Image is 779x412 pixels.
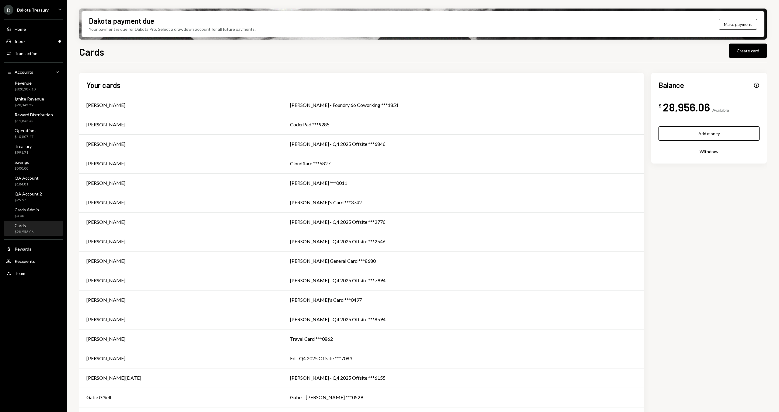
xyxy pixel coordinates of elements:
a: Savings$500.00 [4,158,63,172]
div: Team [15,271,25,276]
div: [PERSON_NAME][DATE] [86,374,141,382]
a: Inbox [4,36,63,47]
a: Accounts [4,66,63,77]
div: [PERSON_NAME] - Q4 2025 Offsite ***2776 [290,218,637,226]
div: $25.97 [15,198,42,203]
div: Your payment is due for Dakota Pro. Select a drawdown account for all future payments. [89,26,256,32]
button: Create card [729,44,767,58]
div: Savings [15,160,29,165]
div: Dakota payment due [89,16,154,26]
div: [PERSON_NAME] [86,121,125,128]
div: [PERSON_NAME] General Card ***8680 [290,257,637,265]
h1: Cards [79,46,104,58]
div: [PERSON_NAME] [86,218,125,226]
div: Revenue [15,80,36,86]
div: Ignite Revenue [15,96,44,101]
div: Rewards [15,246,31,252]
div: [PERSON_NAME] [86,179,125,187]
div: $10,807.47 [15,134,37,139]
div: $991.71 [15,150,32,155]
a: QA Account$184.81 [4,174,63,188]
div: $19,842.42 [15,118,53,124]
div: Inbox [15,39,26,44]
div: [PERSON_NAME] [86,355,125,362]
div: [PERSON_NAME] [86,316,125,323]
div: $20,345.52 [15,103,44,108]
div: [PERSON_NAME] - Q4 2025 Offsite ***6155 [290,374,637,382]
div: [PERSON_NAME] - Q4 2025 Offsite ***6846 [290,140,637,148]
div: 28,956.06 [663,100,710,114]
div: [PERSON_NAME] [86,296,125,304]
a: Reward Distribution$19,842.42 [4,110,63,125]
div: QA Account [15,175,39,181]
a: Team [4,268,63,279]
div: Transactions [15,51,40,56]
div: [PERSON_NAME] - Q4 2025 Offsite ***7994 [290,277,637,284]
div: [PERSON_NAME] [86,140,125,148]
div: Accounts [15,69,33,75]
div: $ [658,103,662,109]
div: [PERSON_NAME] - Foundry 66 Coworking ***1851 [290,101,637,109]
div: Gabe G'Sell [86,394,111,401]
div: Treasury [15,144,32,149]
div: [PERSON_NAME] - Q4 2025 Offsite ***2546 [290,238,637,245]
a: Rewards [4,243,63,254]
div: Operations [15,128,37,133]
div: $500.00 [15,166,29,171]
div: [PERSON_NAME] [86,160,125,167]
a: Home [4,23,63,34]
div: [PERSON_NAME] [86,238,125,245]
div: Ed - Q4 2025 Offsite ***7083 [290,355,637,362]
a: Cards$28,956.06 [4,221,63,236]
div: [PERSON_NAME] - Q4 2025 Offsite ***8594 [290,316,637,323]
div: QA Account 2 [15,191,42,196]
div: Dakota Treasury [17,7,49,12]
a: Operations$10,807.47 [4,126,63,141]
div: [PERSON_NAME] [86,335,125,343]
div: Recipients [15,259,35,264]
div: $184.81 [15,182,39,187]
div: [PERSON_NAME] [86,277,125,284]
div: Cloudflare ***5827 [290,160,637,167]
div: Home [15,26,26,32]
div: Reward Distribution [15,112,53,117]
a: Transactions [4,48,63,59]
h2: Balance [658,80,684,90]
div: [PERSON_NAME] ***0011 [290,179,637,187]
div: Available [712,107,729,113]
a: Cards Admin$0.00 [4,205,63,220]
div: Travel Card ***0862 [290,335,637,343]
a: Revenue$820,387.10 [4,79,63,93]
div: [PERSON_NAME]'s Card ***0497 [290,296,637,304]
button: Add money [658,126,760,141]
a: QA Account 2$25.97 [4,189,63,204]
div: Cards [15,223,33,228]
button: Withdraw [658,144,760,159]
div: Cards Admin [15,207,39,212]
div: [PERSON_NAME] [86,199,125,206]
div: Gabe – [PERSON_NAME] ***0529 [290,394,637,401]
div: $0.00 [15,213,39,219]
a: Recipients [4,255,63,266]
div: $28,956.06 [15,229,33,234]
a: Treasury$991.71 [4,142,63,157]
a: Ignite Revenue$20,345.52 [4,94,63,109]
div: [PERSON_NAME] [86,257,125,265]
div: [PERSON_NAME]'s Card ***3742 [290,199,637,206]
div: [PERSON_NAME] [86,101,125,109]
div: D [4,5,13,15]
h2: Your cards [86,80,121,90]
div: $820,387.10 [15,87,36,92]
button: Make payment [719,19,757,30]
div: CoderPad ***9285 [290,121,637,128]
